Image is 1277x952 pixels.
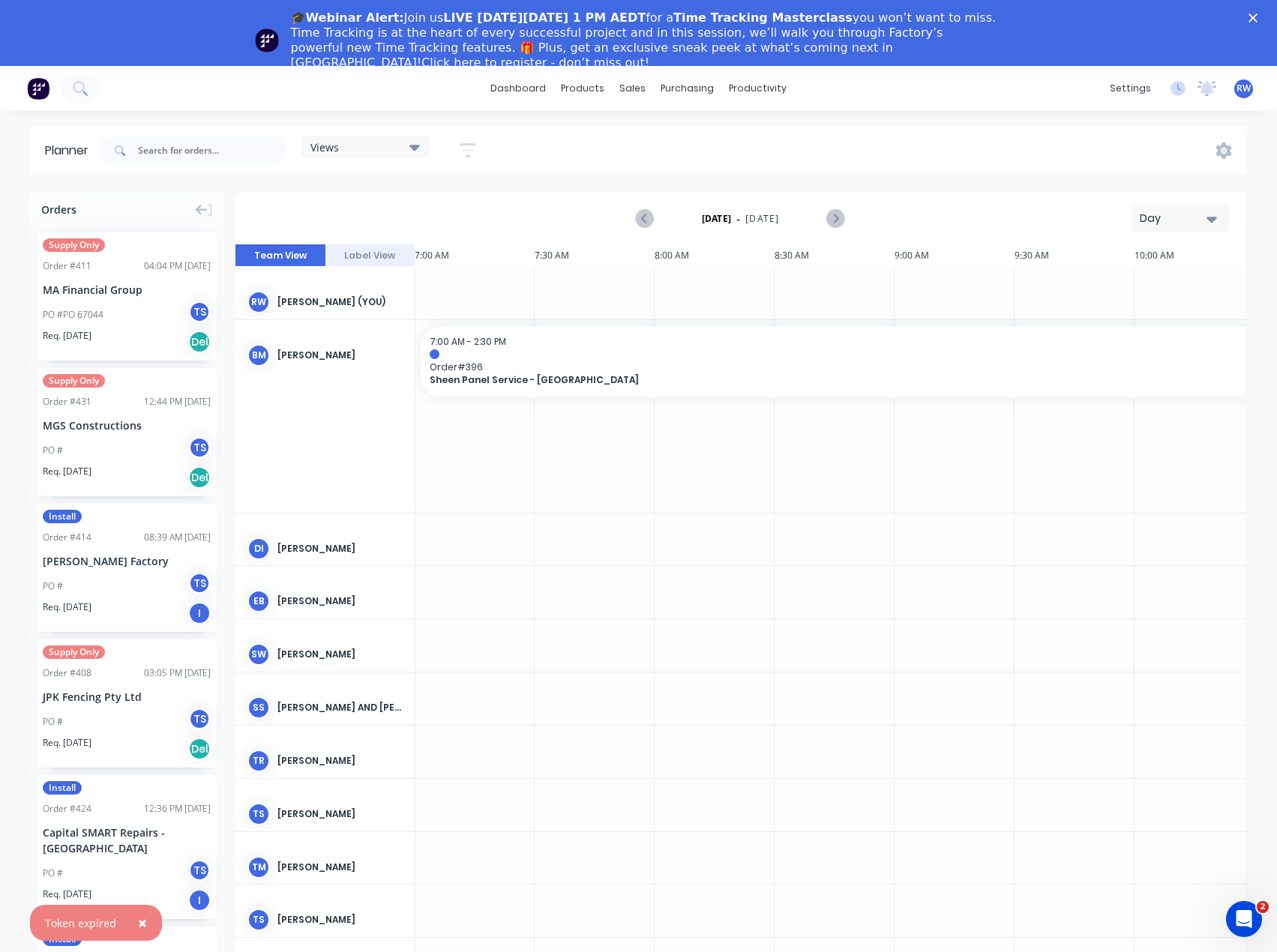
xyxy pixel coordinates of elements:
[43,736,91,750] span: Req. [DATE]
[144,802,211,816] div: 12:36 PM [DATE]
[655,244,775,267] div: 8:00 AM
[43,374,105,388] span: Supply Only
[43,465,91,478] span: Req. [DATE]
[277,594,403,608] div: [PERSON_NAME]
[144,666,211,680] div: 03:05 PM [DATE]
[310,139,339,155] span: Views
[144,259,211,273] div: 04:04 PM [DATE]
[277,295,403,309] div: [PERSON_NAME] (You)
[27,77,49,100] img: Factory
[188,738,211,760] div: Del
[1140,211,1209,226] div: Day
[247,750,270,772] div: TR
[277,648,403,661] div: [PERSON_NAME]
[277,861,403,874] div: [PERSON_NAME]
[653,77,721,100] div: purchasing
[235,244,325,267] button: Team View
[43,329,91,343] span: Req. [DATE]
[553,77,612,100] div: products
[43,282,211,298] div: MA Financial Group
[43,867,63,880] div: PO #
[43,418,211,433] div: MGS Constructions
[43,395,91,409] div: Order # 431
[637,209,654,228] button: Previous page
[247,537,270,560] div: DI
[123,905,162,941] button: Close
[247,590,270,612] div: EB
[277,913,403,927] div: [PERSON_NAME]
[255,28,279,52] img: Profile image for Team
[612,77,653,100] div: sales
[138,912,147,933] span: ×
[43,825,211,856] div: Capital SMART Repairs - [GEOGRAPHIC_DATA]
[188,708,211,730] div: TS
[1237,82,1251,95] span: RW
[247,909,270,931] div: TS
[535,244,655,267] div: 7:30 AM
[1102,77,1159,100] div: settings
[1132,205,1229,232] button: Day
[291,10,999,70] div: Join us for a you won’t want to miss. Time Tracking is at the heart of every successful project a...
[736,210,740,228] span: -
[144,531,211,544] div: 08:39 AM [DATE]
[43,259,91,273] div: Order # 411
[247,643,270,666] div: SW
[291,10,404,25] b: 🎓Webinar Alert:
[188,466,211,489] div: Del
[43,645,105,659] span: Supply Only
[1135,244,1255,267] div: 10:00 AM
[45,915,116,931] div: Token expired
[41,202,76,217] span: Orders
[415,244,535,267] div: 7:00 AM
[247,856,270,879] div: TM
[421,55,649,70] a: Click here to register - don’t miss out!
[895,244,1015,267] div: 9:00 AM
[247,696,270,719] div: SS
[1249,13,1264,22] div: Close
[138,136,286,166] input: Search for orders...
[188,301,211,323] div: TS
[43,579,63,593] div: PO #
[277,807,403,821] div: [PERSON_NAME]
[721,77,794,100] div: productivity
[43,666,91,680] div: Order # 408
[43,781,82,795] span: Install
[188,572,211,594] div: TS
[43,888,91,901] span: Req. [DATE]
[673,10,853,25] b: Time Tracking Masterclass
[247,291,270,313] div: RW
[43,238,105,252] span: Supply Only
[188,436,211,459] div: TS
[43,802,91,816] div: Order # 424
[43,553,211,569] div: [PERSON_NAME] Factory
[1257,901,1269,913] span: 2
[43,689,211,705] div: JPK Fencing Pty Ltd
[43,600,91,614] span: Req. [DATE]
[43,444,63,457] div: PO #
[188,889,211,912] div: I
[43,308,103,322] div: PO #PO 67044
[325,244,415,267] button: Label View
[277,349,403,362] div: [PERSON_NAME]
[430,335,506,348] span: 7:00 AM - 2:30 PM
[277,701,403,714] div: [PERSON_NAME] and [PERSON_NAME]
[188,331,211,353] div: Del
[188,859,211,882] div: TS
[483,77,553,100] a: dashboard
[144,395,211,409] div: 12:44 PM [DATE]
[43,510,82,523] span: Install
[45,142,96,160] div: Planner
[702,212,732,226] strong: [DATE]
[43,715,63,729] div: PO #
[277,754,403,768] div: [PERSON_NAME]
[775,244,895,267] div: 8:30 AM
[277,542,403,555] div: [PERSON_NAME]
[247,344,270,367] div: BM
[1226,901,1262,937] iframe: Intercom live chat
[826,209,844,228] button: Next page
[43,531,91,544] div: Order # 414
[1015,244,1135,267] div: 9:30 AM
[247,803,270,825] div: TS
[443,10,646,25] b: LIVE [DATE][DATE] 1 PM AEDT
[188,602,211,624] div: I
